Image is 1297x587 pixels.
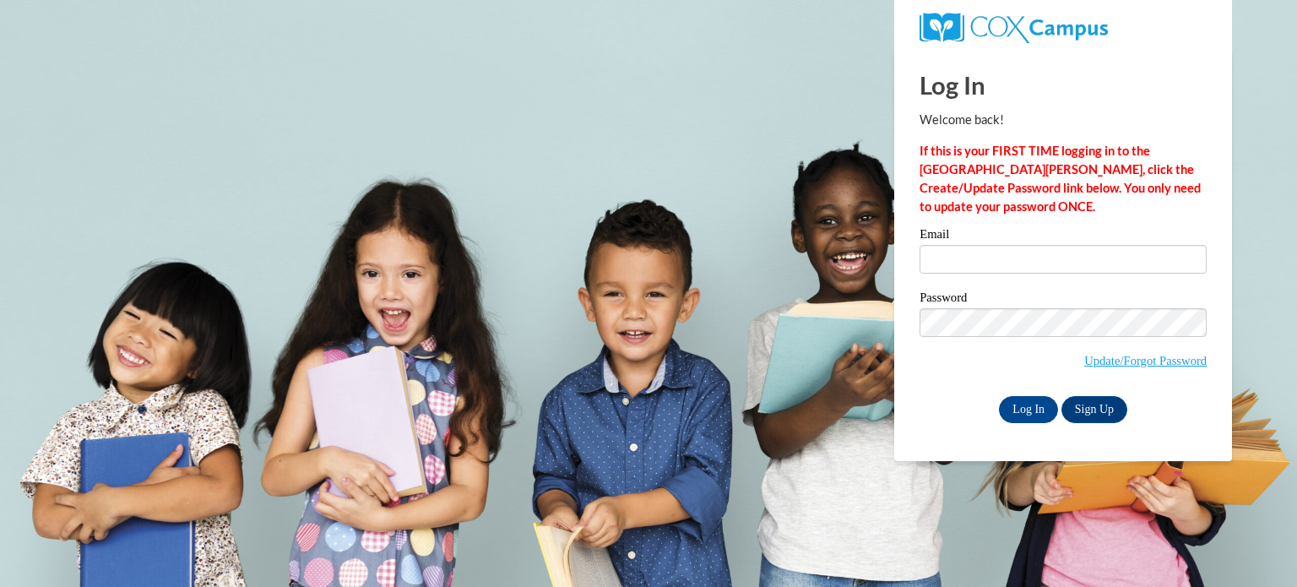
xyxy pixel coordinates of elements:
[920,228,1207,245] label: Email
[920,144,1201,214] strong: If this is your FIRST TIME logging in to the [GEOGRAPHIC_DATA][PERSON_NAME], click the Create/Upd...
[1061,396,1127,423] a: Sign Up
[999,396,1058,423] input: Log In
[920,291,1207,308] label: Password
[920,19,1108,34] a: COX Campus
[920,13,1108,43] img: COX Campus
[920,68,1207,102] h1: Log In
[920,111,1207,129] p: Welcome back!
[1084,354,1207,367] a: Update/Forgot Password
